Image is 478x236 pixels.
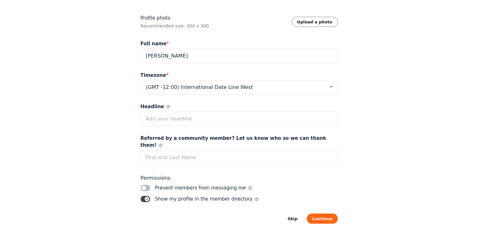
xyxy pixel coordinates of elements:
input: First and Last Name [141,150,338,165]
span: Timezone [141,72,169,79]
input: Add your headline [141,112,338,126]
button: Skip [282,214,303,224]
span: Headline [141,103,170,110]
span: Referred by a community member? Let us know who so we can thank them! [141,135,338,149]
span: Full name [141,40,169,47]
button: Continue [307,214,338,224]
div: Recommended size: 300 x 300 [141,23,209,29]
span: Permissions [141,175,338,181]
span: Show my profile in the member directory [155,196,259,203]
button: Upload a photo [292,17,338,27]
label: Profile photo [141,15,209,22]
span: Prevent members from messaging me [155,184,252,192]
